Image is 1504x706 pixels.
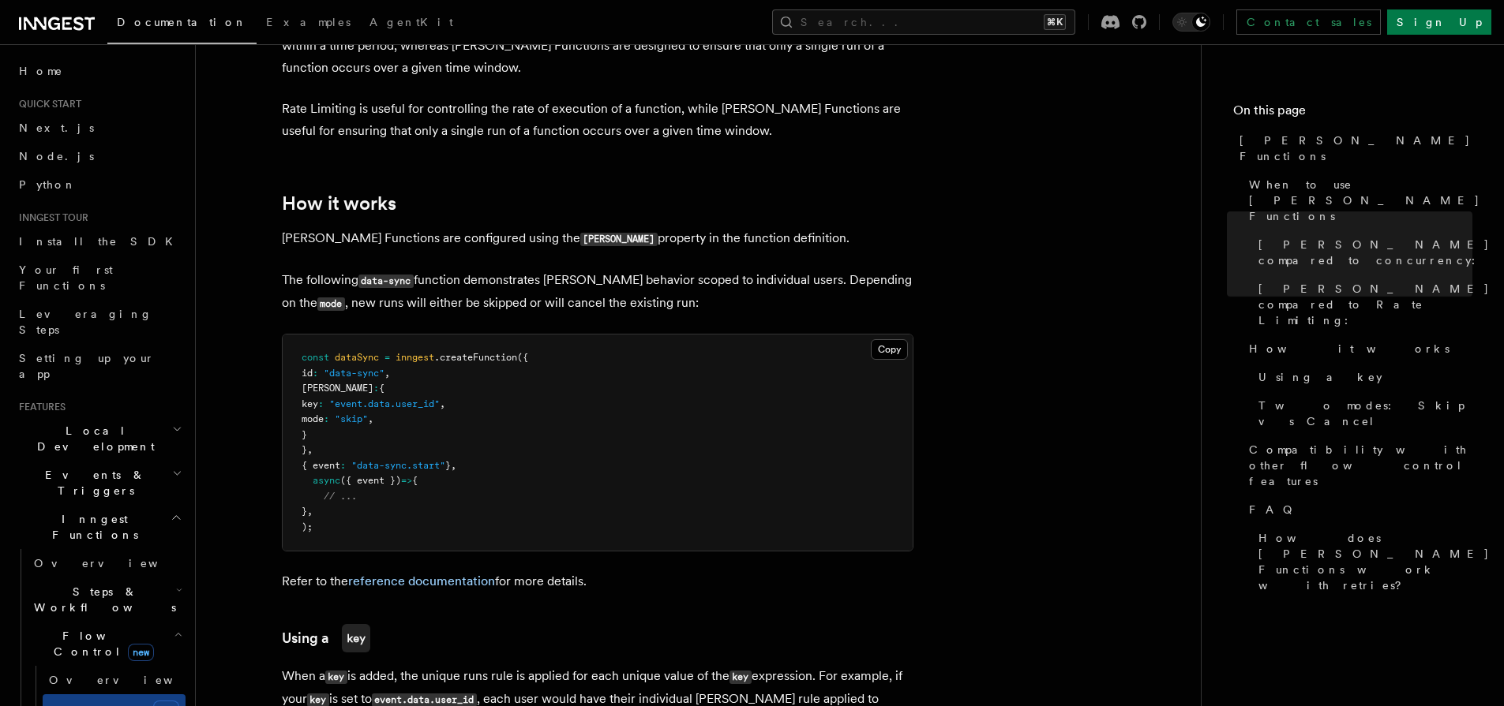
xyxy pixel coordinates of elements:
[772,9,1075,35] button: Search...⌘K
[335,352,379,363] span: dataSync
[1243,334,1472,363] a: How it works
[266,16,351,28] span: Examples
[19,308,152,336] span: Leveraging Steps
[13,114,186,142] a: Next.js
[302,368,313,379] span: id
[282,570,913,592] p: Refer to the for more details.
[28,628,174,659] span: Flow Control
[13,211,88,224] span: Inngest tour
[313,368,318,379] span: :
[13,417,186,461] button: Local Development
[412,475,418,486] span: {
[19,150,94,162] span: Node.js
[324,491,357,502] span: // ...
[348,573,495,588] a: reference documentation
[329,398,440,409] span: "event.data.user_id"
[13,461,186,505] button: Events & Triggers
[324,413,329,424] span: :
[1258,398,1472,429] span: Two modes: Skip vs Cancel
[368,413,373,424] span: ,
[19,178,77,191] span: Python
[335,413,368,424] span: "skip"
[373,383,379,394] span: :
[324,368,384,379] span: "data-sync"
[28,584,176,615] span: Steps & Workflows
[28,622,186,666] button: Flow Controlnew
[401,475,412,486] span: =>
[1044,14,1066,30] kbd: ⌘K
[282,624,370,652] a: Using akey
[1172,13,1210,32] button: Toggle dark mode
[257,5,360,43] a: Examples
[13,511,171,543] span: Inngest Functions
[369,16,453,28] span: AgentKit
[13,467,172,499] span: Events & Triggers
[871,339,908,360] button: Copy
[1249,442,1472,489] span: Compatibility with other flow control features
[1252,524,1472,600] a: How does [PERSON_NAME] Functions work with retries?
[317,297,345,311] code: mode
[13,170,186,199] a: Python
[13,227,186,256] a: Install the SDK
[19,235,182,248] span: Install the SDK
[302,506,307,517] span: }
[19,352,155,380] span: Setting up your app
[729,671,752,684] code: key
[580,233,658,246] code: [PERSON_NAME]
[1252,391,1472,435] a: Two modes: Skip vs Cancel
[13,142,186,170] a: Node.js
[302,429,307,440] span: }
[396,352,434,363] span: inngest
[451,460,456,471] span: ,
[440,398,445,409] span: ,
[302,444,307,455] span: }
[107,5,257,44] a: Documentation
[1249,502,1300,517] span: FAQ
[340,460,346,471] span: :
[1233,126,1472,170] a: [PERSON_NAME] Functions
[13,423,172,454] span: Local Development
[384,352,390,363] span: =
[342,624,370,652] code: key
[517,352,528,363] span: ({
[28,549,186,577] a: Overview
[282,98,913,142] p: Rate Limiting is useful for controlling the rate of execution of a function, while [PERSON_NAME] ...
[13,300,186,344] a: Leveraging Steps
[1243,435,1472,495] a: Compatibility with other flow control features
[1243,170,1472,230] a: When to use [PERSON_NAME] Functions
[1236,9,1381,35] a: Contact sales
[1258,530,1490,593] span: How does [PERSON_NAME] Functions work with retries?
[360,5,463,43] a: AgentKit
[302,383,373,394] span: [PERSON_NAME]
[351,460,445,471] span: "data-sync.start"
[43,666,186,694] a: Overview
[1249,341,1450,357] span: How it works
[1240,133,1472,164] span: [PERSON_NAME] Functions
[302,413,324,424] span: mode
[384,368,390,379] span: ,
[302,460,340,471] span: { event
[282,227,913,250] p: [PERSON_NAME] Functions are configured using the property in the function definition.
[13,344,186,388] a: Setting up your app
[128,644,154,661] span: new
[13,505,186,549] button: Inngest Functions
[1252,363,1472,391] a: Using a key
[313,475,340,486] span: async
[34,557,197,570] span: Overview
[1258,369,1382,385] span: Using a key
[1249,177,1480,224] span: When to use [PERSON_NAME] Functions
[445,460,451,471] span: }
[49,674,212,686] span: Overview
[13,98,81,110] span: Quick start
[19,263,113,292] span: Your first Functions
[13,401,66,413] span: Features
[340,475,401,486] span: ({ event })
[307,444,313,455] span: ,
[358,275,414,288] code: data-sync
[282,269,913,315] p: The following function demonstrates [PERSON_NAME] behavior scoped to individual users. Depending ...
[1252,275,1472,334] a: [PERSON_NAME] compared to Rate Limiting:
[28,577,186,622] button: Steps & Workflows
[302,521,313,532] span: );
[1258,281,1490,328] span: [PERSON_NAME] compared to Rate Limiting:
[1258,237,1490,268] span: [PERSON_NAME] compared to concurrency:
